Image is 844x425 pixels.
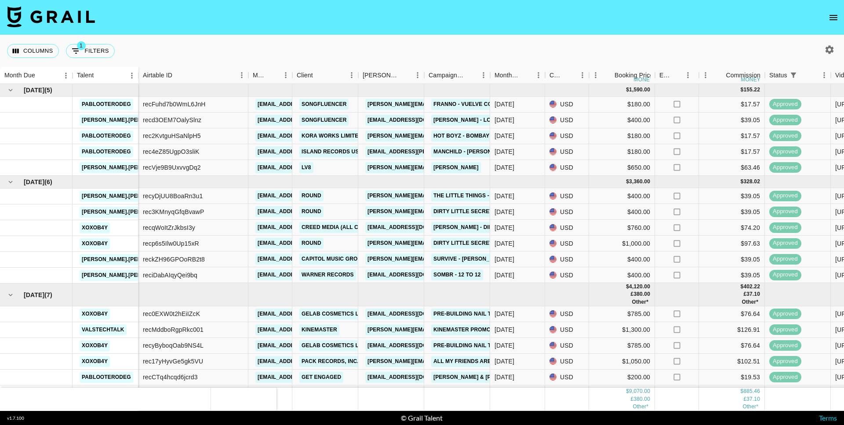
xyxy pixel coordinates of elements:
[825,9,842,26] button: open drawer
[345,69,358,82] button: Menu
[255,372,354,383] a: [EMAIL_ADDRESS][DOMAIN_NAME]
[576,69,589,82] button: Menu
[743,396,746,403] div: £
[769,326,801,334] span: approved
[143,271,197,280] div: reciDabAIqyQei9bq
[545,144,589,160] div: USD
[589,306,655,322] div: $785.00
[299,222,391,233] a: Creed Media (All Campaigns)
[769,100,801,109] span: approved
[589,144,655,160] div: $180.00
[431,115,534,126] a: [PERSON_NAME] - Look After You
[769,373,801,381] span: approved
[769,163,801,172] span: approved
[495,116,514,124] div: Jun '25
[143,147,200,156] div: rec4eZ85UgpO3sliK
[248,67,292,84] div: Manager
[143,309,200,318] div: rec0EXW0t2hEiIZcK
[495,255,514,264] div: Jul '25
[44,178,52,186] span: ( 6 )
[94,69,106,82] button: Sort
[589,128,655,144] div: $180.00
[7,44,59,58] button: Select columns
[431,238,579,249] a: dirty little secret - all the American rejects
[602,69,615,81] button: Sort
[299,131,364,142] a: KORA WORKS LIMITED
[143,163,201,172] div: recVje9B9UxvvgDq2
[299,238,324,249] a: Round
[741,178,744,185] div: $
[769,357,801,366] span: approved
[589,113,655,128] div: $400.00
[769,207,801,216] span: approved
[787,69,800,81] button: Show filters
[80,207,176,218] a: [PERSON_NAME].[PERSON_NAME]
[699,188,765,204] div: $39.05
[255,340,354,351] a: [EMAIL_ADDRESS][DOMAIN_NAME]
[255,222,354,233] a: [EMAIL_ADDRESS][DOMAIN_NAME]
[743,178,760,185] div: 328.02
[299,115,349,126] a: Songfluencer
[545,128,589,144] div: USD
[365,222,464,233] a: [EMAIL_ADDRESS][DOMAIN_NAME]
[699,69,712,82] button: Menu
[172,69,185,81] button: Sort
[299,190,324,201] a: Round
[401,414,443,422] div: © Grail Talent
[365,99,509,110] a: [PERSON_NAME][EMAIL_ADDRESS][DOMAIN_NAME]
[477,69,490,82] button: Menu
[138,67,248,84] div: Airtable ID
[299,356,361,367] a: Pack Records, Inc.
[255,146,354,157] a: [EMAIL_ADDRESS][DOMAIN_NAME]
[545,220,589,236] div: USD
[292,67,358,84] div: Client
[659,67,672,84] div: Expenses: Remove Commission?
[713,69,726,81] button: Sort
[769,223,801,232] span: approved
[741,388,744,396] div: $
[495,309,514,318] div: Aug '25
[741,283,744,291] div: $
[77,41,86,50] span: 1
[545,322,589,338] div: USD
[465,69,477,81] button: Sort
[299,372,343,383] a: Get Engaged
[633,403,648,410] span: € 520.00
[699,160,765,176] div: $63.46
[741,86,744,94] div: $
[365,190,509,201] a: [PERSON_NAME][EMAIL_ADDRESS][DOMAIN_NAME]
[589,267,655,283] div: $400.00
[769,239,801,247] span: approved
[73,67,138,84] div: Talent
[80,146,133,157] a: pablooterodeg
[299,99,349,110] a: Songfluencer
[255,115,354,126] a: [EMAIL_ADDRESS][DOMAIN_NAME]
[143,207,204,216] div: rec3KMnyqGfqBvawP
[299,388,391,399] a: Creed Media (All Campaigns)
[495,223,514,232] div: Jul '25
[769,255,801,263] span: approved
[365,356,509,367] a: [PERSON_NAME][EMAIL_ADDRESS][DOMAIN_NAME]
[545,204,589,220] div: USD
[429,67,465,84] div: Campaign (Type)
[495,373,514,381] div: Aug '25
[495,271,514,280] div: Jul '25
[545,97,589,113] div: USD
[431,324,493,335] a: Kinemaster Promo
[615,67,653,84] div: Booking Price
[746,291,760,298] div: 37.10
[495,341,514,350] div: Aug '25
[143,373,198,381] div: recCTq4hcqd6jcrd3
[629,178,650,185] div: 3,360.00
[495,131,514,140] div: Jun '25
[299,324,339,335] a: KineMaster
[632,299,648,305] span: € 520.00
[699,370,765,385] div: $19.53
[77,67,94,84] div: Talent
[631,396,634,403] div: £
[80,372,133,383] a: pablooterodeg
[495,67,520,84] div: Month Due
[4,289,17,301] button: hide children
[365,131,509,142] a: [PERSON_NAME][EMAIL_ADDRESS][DOMAIN_NAME]
[24,291,44,299] span: [DATE]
